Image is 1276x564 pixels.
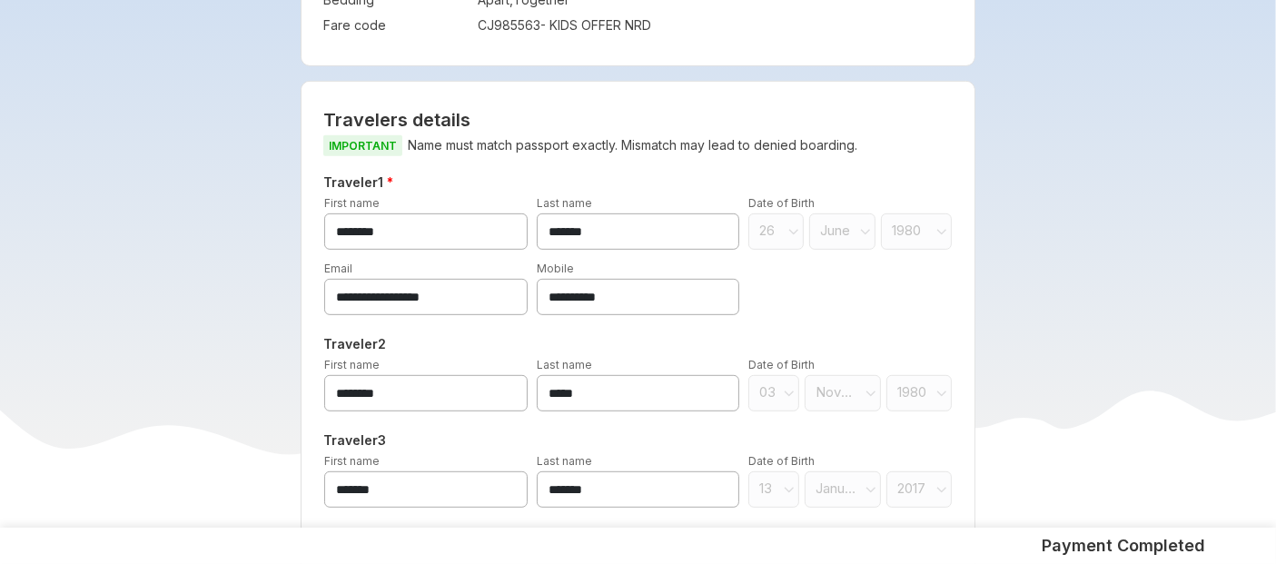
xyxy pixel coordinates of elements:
svg: angle down [860,223,871,241]
span: November [816,383,858,401]
h5: Payment Completed [1043,535,1206,557]
h5: Traveler 3 [320,430,956,451]
label: Date of Birth [748,454,815,468]
label: Last name [537,358,592,371]
span: IMPORTANT [323,135,402,156]
span: 2017 [897,480,930,498]
label: Date of Birth [748,196,815,210]
svg: angle down [784,480,795,499]
svg: angle down [866,480,876,499]
label: Last name [537,196,592,210]
span: 03 [759,383,779,401]
label: Email [324,262,352,275]
label: First name [324,358,380,371]
span: 1980 [897,383,930,401]
span: June [820,222,854,240]
svg: angle down [936,384,947,402]
span: 26 [759,222,783,240]
svg: angle down [784,384,795,402]
svg: angle down [788,223,799,241]
label: Last name [537,454,592,468]
td: : [469,13,478,38]
p: Name must match passport exactly. Mismatch may lead to denied boarding. [323,134,953,157]
div: CJ985563 - KIDS OFFER NRD [478,16,812,35]
label: Date of Birth [748,358,815,371]
span: 1980 [892,222,930,240]
h5: Traveler 1 [320,172,956,193]
td: Fare code [323,13,469,38]
span: January [816,480,858,498]
label: First name [324,196,380,210]
svg: angle down [866,384,876,402]
h2: Travelers details [323,109,953,131]
label: Mobile [537,262,574,275]
svg: angle down [936,480,947,499]
label: First name [324,454,380,468]
span: 13 [759,480,779,498]
h5: Traveler 2 [320,333,956,355]
svg: angle down [936,223,947,241]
